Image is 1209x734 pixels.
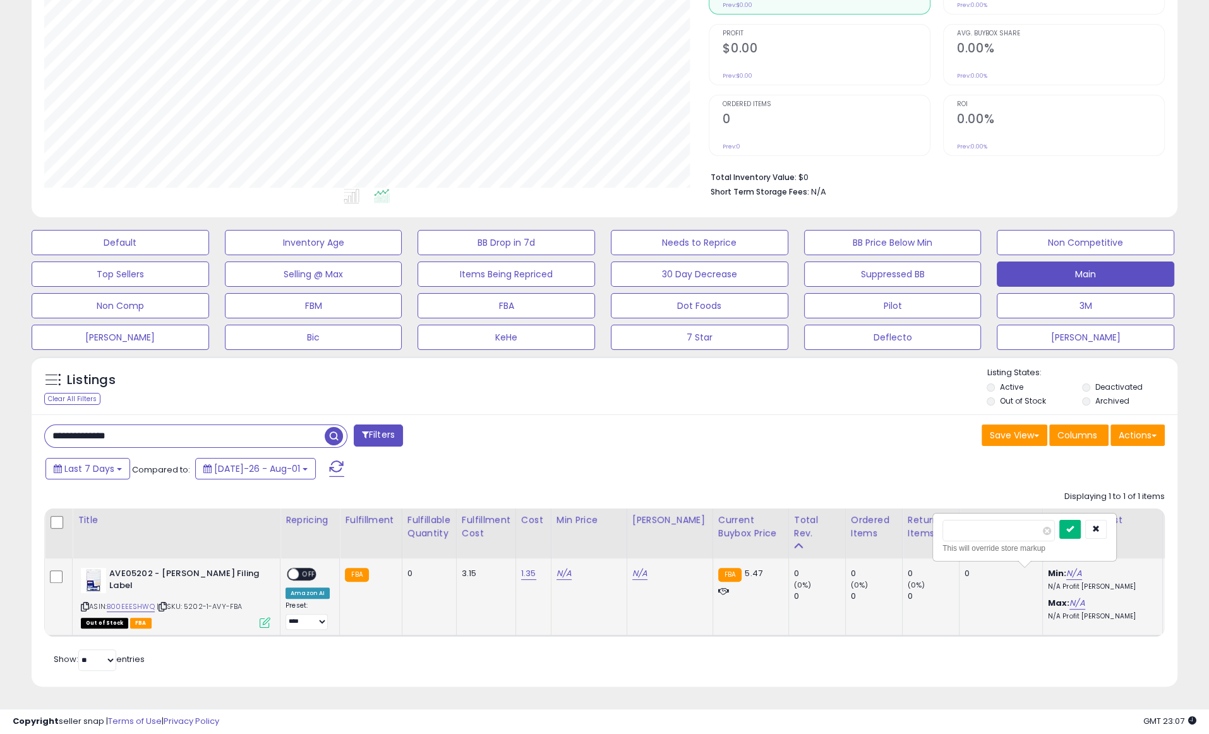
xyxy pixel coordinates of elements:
span: OFF [299,569,319,580]
button: BB Price Below Min [804,230,982,255]
small: Prev: 0 [723,143,740,150]
div: 0 [794,591,845,602]
div: Repricing [286,514,334,527]
div: Clear All Filters [44,393,100,405]
span: Avg. Buybox Share [957,30,1164,37]
p: Listing States: [987,367,1177,379]
b: Max: [1048,597,1070,609]
button: Deflecto [804,325,982,350]
div: 0 [851,591,902,602]
div: Preset: [286,601,330,630]
label: Out of Stock [1000,395,1046,406]
h5: Listings [67,371,116,389]
h2: $0.00 [723,41,930,58]
span: Compared to: [132,464,190,476]
button: Non Competitive [997,230,1174,255]
li: $0 [711,169,1155,184]
h2: 0.00% [957,112,1164,129]
button: FBA [418,293,595,318]
a: 1.35 [521,567,536,580]
button: Default [32,230,209,255]
div: Returned Items [908,514,954,540]
span: FBA [130,618,152,629]
a: N/A [556,567,572,580]
button: Last 7 Days [45,458,130,479]
small: Prev: 0.00% [957,1,987,9]
div: 0 [407,568,447,579]
button: Columns [1049,424,1109,446]
button: Suppressed BB [804,262,982,287]
div: Ordered Items [851,514,897,540]
a: Privacy Policy [164,715,219,727]
button: Needs to Reprice [611,230,788,255]
h2: 0 [723,112,930,129]
small: Prev: 0.00% [957,143,987,150]
button: [PERSON_NAME] [997,325,1174,350]
div: 0 [851,568,902,579]
p: N/A Profit [PERSON_NAME] [1048,582,1153,591]
div: Title [78,514,275,527]
button: Bic [225,325,402,350]
div: Fulfillable Quantity [407,514,451,540]
small: Prev: $0.00 [723,1,752,9]
h2: 0.00% [957,41,1164,58]
div: This will override store markup [942,542,1107,555]
small: (0%) [908,580,925,590]
button: Non Comp [32,293,209,318]
button: Selling @ Max [225,262,402,287]
label: Archived [1095,395,1129,406]
div: 0 [965,568,1033,579]
button: Save View [982,424,1047,446]
button: Actions [1110,424,1165,446]
b: Min: [1048,567,1067,579]
button: 30 Day Decrease [611,262,788,287]
button: [DATE]-26 - Aug-01 [195,458,316,479]
b: Short Term Storage Fees: [711,186,809,197]
button: Top Sellers [32,262,209,287]
span: Show: entries [54,653,145,665]
button: Dot Foods [611,293,788,318]
a: N/A [1066,567,1081,580]
div: 0 [908,568,959,579]
span: Last 7 Days [64,462,114,475]
a: B00EEESHWQ [107,601,155,612]
span: Columns [1057,429,1097,442]
th: Please note that this number is a calculation based on your required days of coverage and your ve... [959,508,1042,558]
strong: Copyright [13,715,59,727]
small: (0%) [851,580,869,590]
button: Inventory Age [225,230,402,255]
a: Terms of Use [108,715,162,727]
small: Prev: 0.00% [957,72,987,80]
button: 7 Star [611,325,788,350]
button: [PERSON_NAME] [32,325,209,350]
span: 5.47 [745,567,762,579]
b: Total Inventory Value: [711,172,797,183]
div: 3.15 [462,568,506,579]
p: N/A Profit [PERSON_NAME] [1048,612,1153,621]
small: FBA [345,568,368,582]
div: Fulfillment [345,514,396,527]
div: 0 [794,568,845,579]
img: 41iTk3hP45L._SL40_.jpg [81,568,106,593]
label: Deactivated [1095,382,1143,392]
div: Total Rev. [794,514,840,540]
div: Displaying 1 to 1 of 1 items [1064,491,1165,503]
button: Items Being Repriced [418,262,595,287]
button: FBM [225,293,402,318]
div: Cost [521,514,546,527]
small: (0%) [794,580,812,590]
div: 0 [908,591,959,602]
button: 3M [997,293,1174,318]
span: Ordered Items [723,101,930,108]
div: Current Buybox Price [718,514,783,540]
button: Pilot [804,293,982,318]
div: seller snap | | [13,716,219,728]
span: [DATE]-26 - Aug-01 [214,462,300,475]
th: The percentage added to the cost of goods (COGS) that forms the calculator for Min & Max prices. [1042,508,1162,558]
button: Main [997,262,1174,287]
span: ROI [957,101,1164,108]
small: FBA [718,568,742,582]
button: KeHe [418,325,595,350]
div: Fulfillment Cost [462,514,510,540]
a: N/A [632,567,647,580]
